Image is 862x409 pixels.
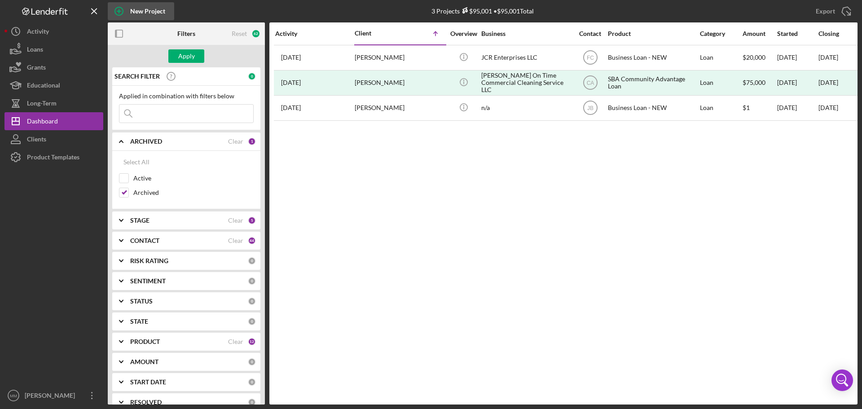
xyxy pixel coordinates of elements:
[130,257,168,264] b: RISK RATING
[777,46,818,70] div: [DATE]
[108,2,174,20] button: New Project
[130,358,158,365] b: AMOUNT
[281,54,301,61] time: 2025-03-19 16:28
[777,71,818,95] div: [DATE]
[130,2,165,20] div: New Project
[228,338,243,345] div: Clear
[248,216,256,224] div: 5
[4,112,103,130] button: Dashboard
[700,30,742,37] div: Category
[4,148,103,166] button: Product Templates
[587,105,593,111] text: JB
[228,217,243,224] div: Clear
[355,30,400,37] div: Client
[119,153,154,171] button: Select All
[355,96,444,120] div: [PERSON_NAME]
[228,138,243,145] div: Clear
[818,79,838,86] div: [DATE]
[816,2,835,20] div: Export
[4,76,103,94] button: Educational
[4,387,103,405] button: MM[PERSON_NAME]
[248,358,256,366] div: 0
[177,30,195,37] b: Filters
[248,257,256,265] div: 0
[130,217,150,224] b: STAGE
[133,188,254,197] label: Archived
[281,79,301,86] time: 2022-06-01 16:25
[818,104,838,111] time: [DATE]
[251,29,260,38] div: 62
[700,71,742,95] div: Loan
[248,72,256,80] div: 0
[228,237,243,244] div: Clear
[27,58,46,79] div: Grants
[777,96,818,120] div: [DATE]
[27,76,60,97] div: Educational
[608,46,698,70] div: Business Loan - NEW
[281,104,301,111] time: 2024-03-15 15:04
[447,30,480,37] div: Overview
[10,393,17,398] text: MM
[130,277,166,285] b: SENTIMENT
[248,317,256,325] div: 0
[460,7,492,15] div: $95,001
[608,71,698,95] div: SBA Community Advantage Loan
[130,298,153,305] b: STATUS
[743,30,776,37] div: Amount
[4,130,103,148] button: Clients
[130,318,148,325] b: STATE
[4,40,103,58] button: Loans
[481,96,571,120] div: n/a
[248,398,256,406] div: 0
[123,153,150,171] div: Select All
[608,96,698,120] div: Business Loan - NEW
[248,338,256,346] div: 12
[777,30,818,37] div: Started
[608,30,698,37] div: Product
[27,148,79,168] div: Product Templates
[130,399,162,406] b: RESOLVED
[119,92,254,100] div: Applied in combination with filters below
[130,338,160,345] b: PRODUCT
[27,130,46,150] div: Clients
[232,30,247,37] div: Reset
[743,53,765,61] span: $20,000
[27,22,49,43] div: Activity
[248,378,256,386] div: 0
[831,369,853,391] div: Open Intercom Messenger
[248,277,256,285] div: 0
[27,112,58,132] div: Dashboard
[355,46,444,70] div: [PERSON_NAME]
[807,2,858,20] button: Export
[114,73,160,80] b: SEARCH FILTER
[4,94,103,112] button: Long-Term
[431,7,534,15] div: 3 Projects • $95,001 Total
[4,58,103,76] button: Grants
[248,297,256,305] div: 0
[818,53,838,61] time: [DATE]
[700,46,742,70] div: Loan
[587,55,594,61] text: FC
[4,22,103,40] button: Activity
[248,137,256,145] div: 1
[178,49,195,63] div: Apply
[743,104,750,111] span: $1
[700,96,742,120] div: Loan
[586,80,594,86] text: CA
[481,46,571,70] div: JCR Enterprises LLC
[481,71,571,95] div: [PERSON_NAME] On Time Commercial Cleaning Service LLC
[248,237,256,245] div: 44
[130,378,166,386] b: START DATE
[130,237,159,244] b: CONTACT
[275,30,354,37] div: Activity
[743,71,776,95] div: $75,000
[168,49,204,63] button: Apply
[355,71,444,95] div: [PERSON_NAME]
